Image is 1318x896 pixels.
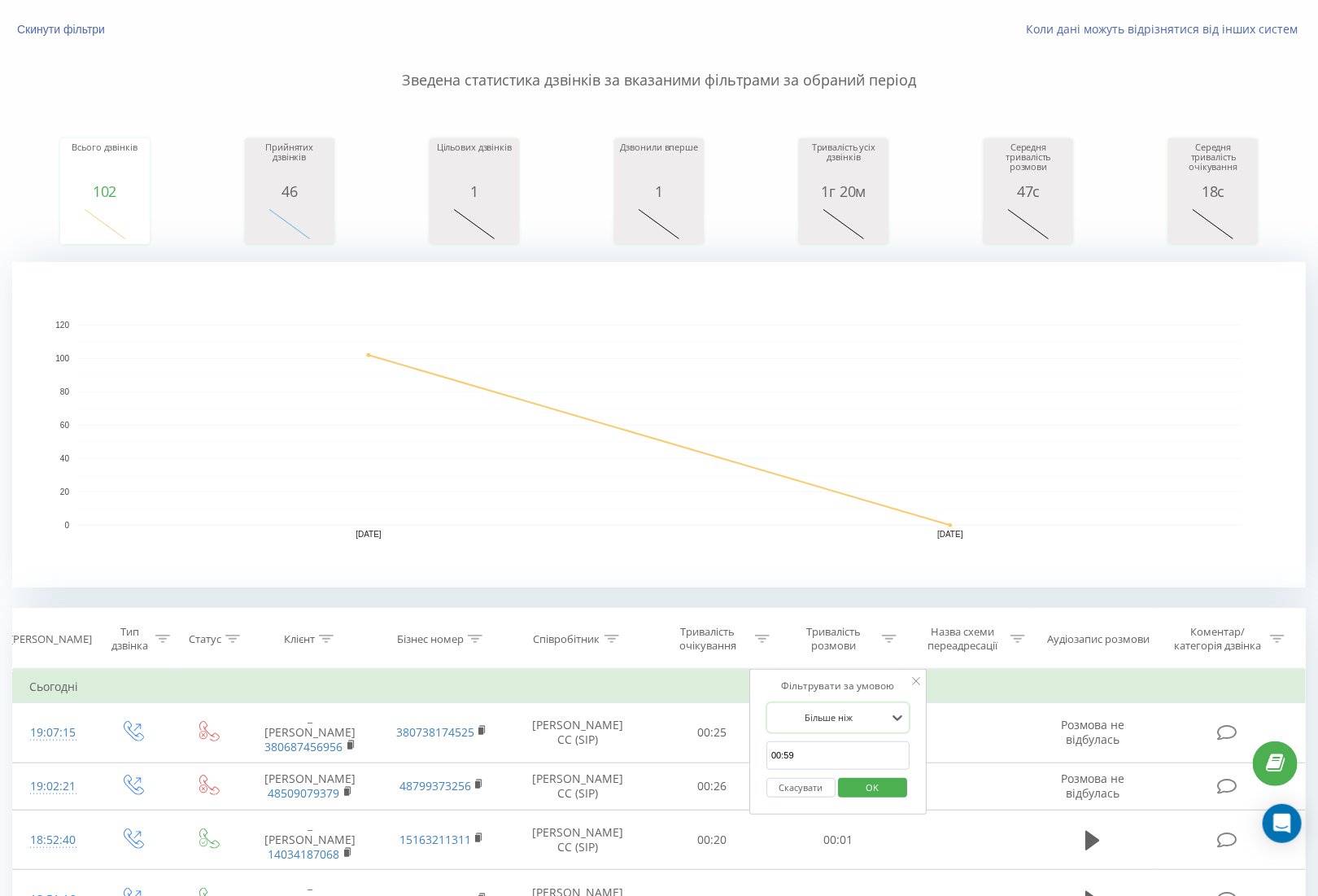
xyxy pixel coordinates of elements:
td: 00:25 [648,703,775,763]
div: 18с [1172,183,1254,199]
div: Прийнятих дзвінків [249,142,330,183]
a: 15163211311 [399,832,471,847]
td: 00:01 [775,810,901,870]
div: Співробітник [534,632,600,646]
td: Сьогодні [13,671,1306,703]
td: 00:26 [648,763,775,810]
div: Цільових дзвінків [434,142,515,183]
text: [DATE] [356,531,382,540]
td: _ [PERSON_NAME] [245,810,376,870]
div: Дзвонили вперше [618,142,700,183]
svg: A chart. [988,199,1069,248]
text: 100 [55,354,69,363]
td: [PERSON_NAME] CC (SIP) [508,703,649,763]
span: Розмова не відбулась [1061,771,1124,801]
div: Клієнт [284,632,315,646]
td: _ [PERSON_NAME] [245,703,376,763]
td: 00:20 [648,810,775,870]
button: Скинути фільтри [12,22,113,37]
svg: A chart. [64,199,146,248]
text: 40 [60,454,70,463]
div: Тривалість розмови [791,625,878,653]
a: 380738174525 [396,724,474,740]
div: Тривалість усіх дзвінків [803,142,884,183]
text: 120 [55,321,69,330]
div: 46 [249,183,330,199]
div: Тип дзвінка [108,625,151,653]
text: 60 [60,421,70,430]
div: 47с [988,183,1069,199]
text: 0 [64,521,69,530]
svg: A chart. [434,199,515,248]
svg: A chart. [249,199,330,248]
div: Тривалість очікування [664,625,751,653]
div: [PERSON_NAME] [10,632,92,646]
div: Open Intercom Messenger [1263,804,1302,843]
span: Розмова не відбулась [1061,717,1124,747]
div: Всього дзвінків [64,142,146,183]
div: Фільтрувати за умовою [766,678,910,694]
div: 19:02:21 [29,771,77,802]
div: Назва схеми переадресації [919,625,1006,653]
div: Аудіозапис розмови [1047,632,1150,646]
button: Скасувати [766,778,836,798]
div: 19:07:15 [29,717,77,749]
td: [PERSON_NAME] CC (SIP) [508,810,649,870]
div: 102 [64,183,146,199]
div: Статус [189,632,221,646]
svg: A chart. [618,199,700,248]
a: 380687456956 [265,739,343,754]
div: Бізнес номер [397,632,464,646]
svg: A chart. [803,199,884,248]
a: 14034187068 [268,846,340,862]
td: [PERSON_NAME] [245,763,376,810]
text: 80 [60,387,70,396]
input: 00:00 [766,741,910,770]
text: 20 [60,487,70,496]
span: OK [850,775,896,800]
text: [DATE] [937,531,963,540]
div: 1 [434,183,515,199]
svg: A chart. [12,262,1306,588]
div: 18:52:40 [29,824,77,856]
svg: A chart. [1172,199,1254,248]
a: 48509079379 [268,785,340,801]
div: Середня тривалість очікування [1172,142,1254,183]
a: 48799373256 [399,778,471,793]
p: Зведена статистика дзвінків за вказаними фільтрами за обраний період [12,37,1306,91]
button: OK [838,778,907,798]
div: 1г 20м [803,183,884,199]
a: Коли дані можуть відрізнятися вiд інших систем [1026,21,1306,37]
div: Коментар/категорія дзвінка [1171,625,1266,653]
div: Середня тривалість розмови [988,142,1069,183]
div: 1 [618,183,700,199]
td: [PERSON_NAME] CC (SIP) [508,763,649,810]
